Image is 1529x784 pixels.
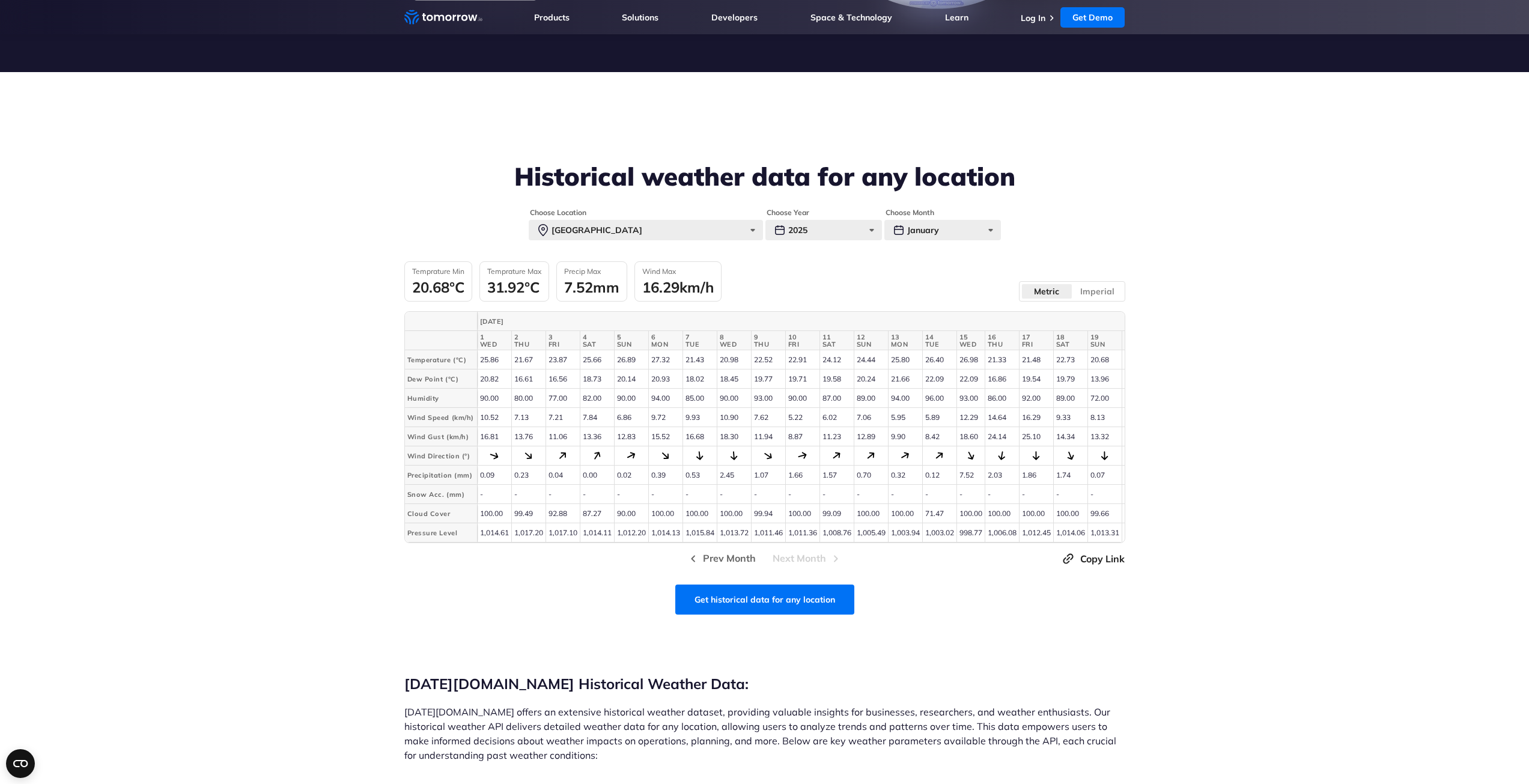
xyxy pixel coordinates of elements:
[685,333,714,341] span: 7
[956,427,985,446] td: 18.60
[580,350,614,369] td: 25.66
[1019,504,1053,523] td: 100.00
[534,12,570,23] a: Products
[648,427,682,446] td: 15.52
[511,369,546,389] td: 16.61
[819,523,854,542] td: 1,008.76
[717,350,751,369] td: 20.98
[511,408,546,427] td: 7.13
[1053,466,1087,485] td: 1.74
[720,333,749,341] span: 8
[854,389,888,408] td: 89.00
[622,12,658,23] a: Solutions
[564,278,619,296] div: 7.52mm
[682,550,759,567] button: Prev Month
[985,389,1019,408] td: 86.00
[729,451,738,460] div: 175.52°
[412,267,464,276] h3: Temprature Min
[785,350,819,369] td: 22.91
[1087,350,1122,369] td: 20.68
[580,389,614,408] td: 82.00
[819,369,854,389] td: 19.58
[1087,369,1122,389] td: 13.96
[1019,408,1053,427] td: 16.29
[405,523,477,542] th: Pressure Level
[580,427,614,446] td: 13.36
[751,408,785,427] td: 7.62
[751,523,785,542] td: 1,011.46
[703,551,756,566] span: Prev Month
[785,369,819,389] td: 19.71
[546,369,580,389] td: 16.56
[888,504,922,523] td: 100.00
[1090,341,1119,348] span: SUN
[785,523,819,542] td: 1,011.36
[822,333,851,341] span: 11
[956,389,985,408] td: 93.00
[785,466,819,485] td: 1.66
[511,485,546,504] td: -
[556,449,569,462] div: 45.94°
[717,523,751,542] td: 1,013.72
[1072,284,1123,299] label: Imperial
[751,466,785,485] td: 1.07
[956,504,985,523] td: 100.00
[614,504,648,523] td: 90.00
[614,369,648,389] td: 20.14
[785,504,819,523] td: 100.00
[405,446,477,466] th: Wind Direction (°)
[648,369,682,389] td: 20.93
[682,523,717,542] td: 1,015.84
[922,523,956,542] td: 1,003.02
[925,333,954,341] span: 14
[922,389,956,408] td: 96.00
[888,408,922,427] td: 5.95
[405,408,477,427] th: Wind Speed (km/h)
[529,220,763,240] div: [GEOGRAPHIC_DATA]
[754,333,783,341] span: 9
[617,341,646,348] span: SUN
[583,341,612,348] span: SAT
[854,369,888,389] td: 20.24
[514,341,543,348] span: THU
[1087,408,1122,427] td: 8.13
[945,12,968,23] a: Learn
[1100,451,1109,460] div: 179.08°
[404,8,482,26] a: Home link
[1087,504,1122,523] td: 99.66
[956,485,985,504] td: -
[1053,523,1087,542] td: 1,014.06
[511,523,546,542] td: 1,017.20
[549,341,577,348] span: FRI
[751,369,785,389] td: 19.77
[546,350,580,369] td: 23.87
[1019,389,1053,408] td: 92.00
[1021,284,1072,299] label: Metric
[614,466,648,485] td: 0.02
[1080,552,1125,566] span: Copy Link
[404,705,1125,762] p: [DATE][DOMAIN_NAME] offers an extensive historical weather dataset, providing valuable insights f...
[1021,13,1045,23] a: Log In
[1087,523,1122,542] td: 1,013.31
[682,350,717,369] td: 21.43
[785,485,819,504] td: -
[956,466,985,485] td: 7.52
[1087,427,1122,446] td: 13.32
[477,350,511,369] td: 25.86
[405,350,477,369] th: Temperature (°C)
[1122,408,1156,427] td: 4.66
[404,675,1125,693] h2: [DATE][DOMAIN_NAME] Historical Weather Data:
[511,504,546,523] td: 99.49
[477,504,511,523] td: 100.00
[477,427,511,446] td: 16.81
[477,485,511,504] td: -
[1053,504,1087,523] td: 100.00
[988,341,1017,348] span: THU
[583,333,612,341] span: 4
[405,389,477,408] th: Humidity
[830,449,843,462] div: 53.31°
[477,389,511,408] td: 90.00
[1019,369,1053,389] td: 19.54
[682,485,717,504] td: -
[480,341,509,348] span: WED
